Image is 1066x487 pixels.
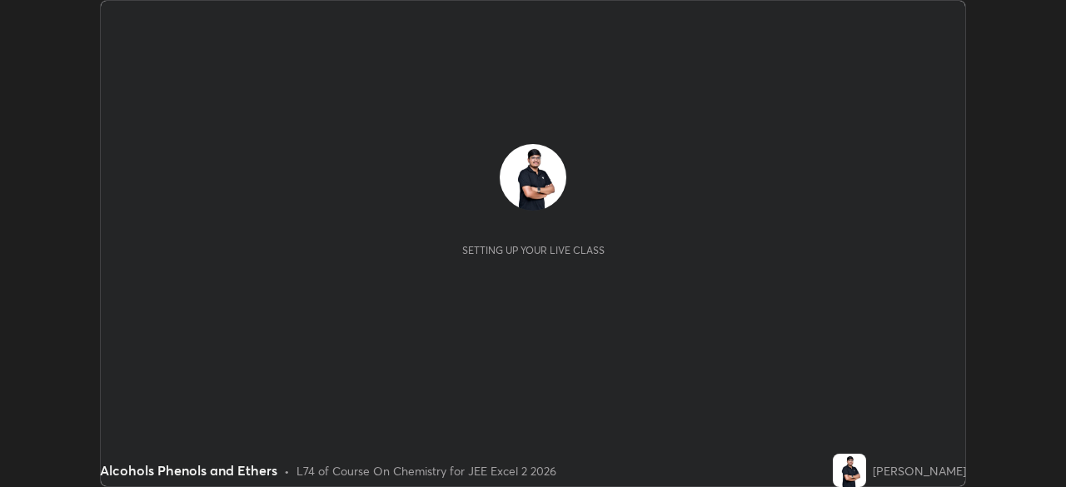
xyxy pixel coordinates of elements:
div: [PERSON_NAME] [873,462,966,480]
div: Setting up your live class [462,244,605,256]
div: L74 of Course On Chemistry for JEE Excel 2 2026 [296,462,556,480]
img: 233275cb9adc4a56a51a9adff78a3b51.jpg [500,144,566,211]
div: • [284,462,290,480]
img: 233275cb9adc4a56a51a9adff78a3b51.jpg [833,454,866,487]
div: Alcohols Phenols and Ethers [100,460,277,480]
